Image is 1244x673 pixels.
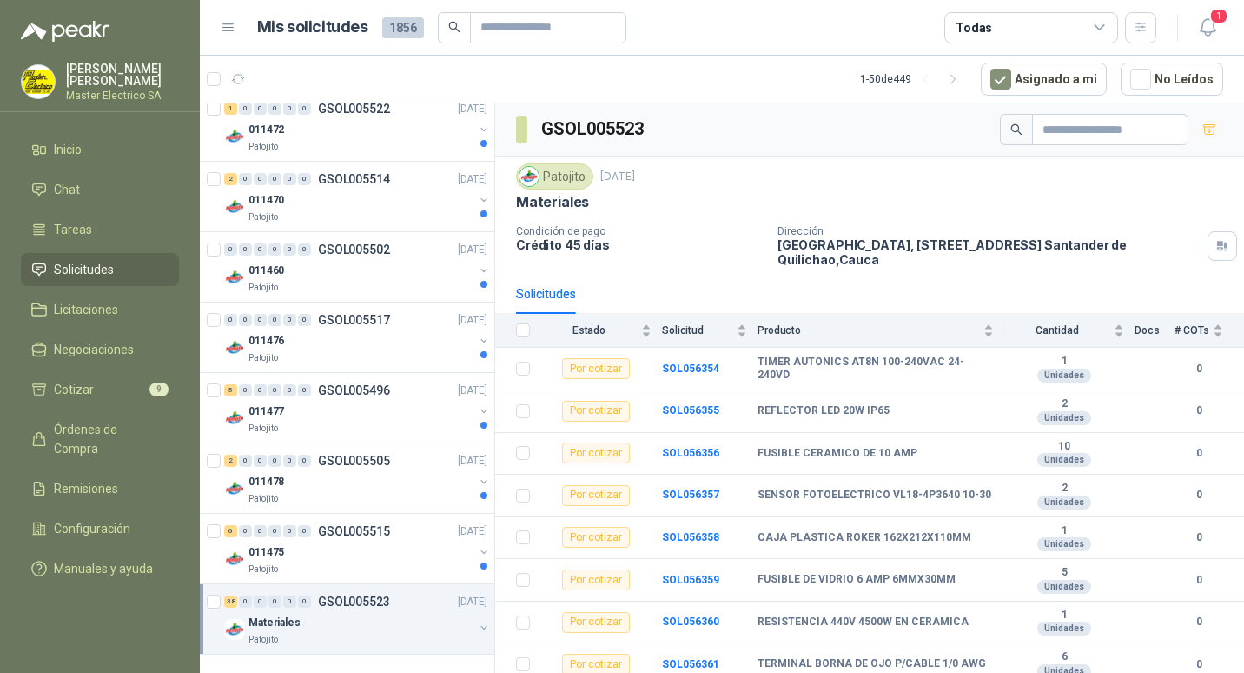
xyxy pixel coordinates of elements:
b: 0 [1175,487,1223,503]
img: Company Logo [224,408,245,429]
div: 0 [283,103,296,115]
a: Negociaciones [21,333,179,366]
div: 0 [298,314,311,326]
h1: Mis solicitudes [257,15,368,40]
a: SOL056361 [662,658,719,670]
a: Solicitudes [21,253,179,286]
div: 0 [254,103,267,115]
div: 38 [224,596,237,608]
img: Company Logo [224,549,245,570]
div: 0 [224,243,237,256]
span: Chat [54,180,80,199]
p: Patojito [248,281,278,295]
div: 0 [224,314,237,326]
span: Solicitudes [54,260,114,279]
span: Negociaciones [54,340,134,359]
span: 1856 [382,17,424,38]
b: SENSOR FOTOELECTRICO VL18-4P3640 10-30 [758,489,991,503]
img: Company Logo [224,197,245,217]
div: 0 [298,384,311,396]
div: Unidades [1037,411,1091,425]
a: 2 0 0 0 0 0 GSOL005514[DATE] Company Logo011470Patojito [224,169,491,224]
img: Company Logo [22,65,55,98]
p: [GEOGRAPHIC_DATA], [STREET_ADDRESS] Santander de Quilichao , Cauca [777,237,1201,267]
div: 2 [224,455,237,467]
a: Configuración [21,512,179,545]
p: 011475 [248,544,284,561]
a: 1 0 0 0 0 0 GSOL005522[DATE] Company Logo011472Patojito [224,98,491,154]
div: 0 [283,173,296,185]
div: 0 [283,243,296,256]
div: Por cotizar [562,527,630,548]
img: Company Logo [224,337,245,358]
div: 0 [298,525,311,537]
b: 10 [1004,440,1124,454]
span: search [448,21,460,33]
p: [PERSON_NAME] [PERSON_NAME] [66,63,179,87]
p: Dirección [777,225,1201,237]
div: Por cotizar [562,358,630,379]
p: Patojito [248,563,278,576]
span: Cotizar [54,380,94,399]
b: SOL056358 [662,531,719,543]
p: [DATE] [458,594,487,610]
p: GSOL005496 [318,384,390,396]
h3: GSOL005523 [541,116,646,143]
div: Por cotizar [562,485,630,506]
div: 0 [268,243,281,256]
p: Patojito [248,210,278,224]
div: 0 [268,314,281,326]
b: 0 [1175,403,1223,419]
span: Estado [540,324,638,336]
div: 0 [268,455,281,467]
p: 011470 [248,192,284,209]
b: REFLECTOR LED 20W IP65 [758,404,890,418]
div: 2 [224,173,237,185]
b: 5 [1004,566,1124,580]
b: 1 [1004,355,1124,369]
div: 0 [239,314,252,326]
b: SOL056360 [662,616,719,628]
p: [DATE] [458,101,487,117]
p: [DATE] [458,383,487,399]
button: 1 [1192,12,1223,43]
p: 011477 [248,403,284,420]
div: Por cotizar [562,612,630,633]
b: FUSIBLE DE VIDRIO 6 AMP 6MMX30MM [758,573,956,587]
b: TIMER AUTONICS AT8N 100-240VAC 24-240VD [758,356,994,383]
b: 0 [1175,614,1223,630]
div: 0 [239,173,252,185]
div: Solicitudes [516,284,576,303]
a: 38 0 0 0 0 0 GSOL005523[DATE] Company LogoMaterialesPatojito [224,591,491,647]
div: 0 [298,243,311,256]
a: SOL056354 [662,363,719,375]
img: Logo peakr [21,21,109,42]
div: Por cotizar [562,570,630,590]
b: SOL056355 [662,404,719,416]
p: 011476 [248,333,284,350]
a: 0 0 0 0 0 0 GSOL005517[DATE] Company Logo011476Patojito [224,310,491,365]
div: 0 [254,243,267,256]
p: GSOL005515 [318,525,390,537]
img: Company Logo [519,167,539,186]
a: Remisiones [21,472,179,505]
a: SOL056356 [662,447,719,459]
span: Remisiones [54,479,118,498]
a: Cotizar9 [21,373,179,406]
span: Licitaciones [54,300,118,319]
img: Company Logo [224,126,245,147]
div: Unidades [1037,369,1091,383]
a: Chat [21,173,179,206]
b: 0 [1175,656,1223,673]
div: 0 [254,173,267,185]
p: Condición de pago [516,225,764,237]
p: [DATE] [458,242,487,258]
b: 2 [1004,397,1124,411]
th: Docs [1135,314,1175,348]
div: 0 [283,384,296,396]
a: SOL056357 [662,489,719,501]
p: Patojito [248,351,278,365]
div: 0 [239,455,252,467]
